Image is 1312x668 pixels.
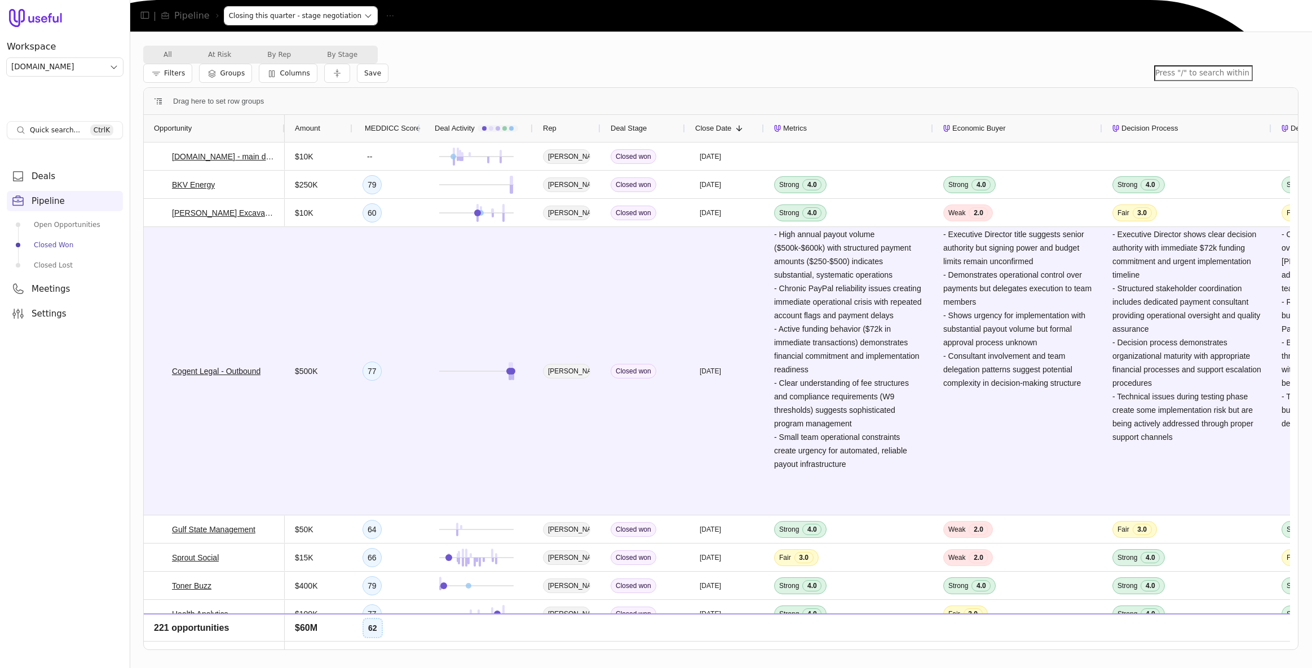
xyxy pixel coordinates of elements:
span: Settings [32,310,67,318]
span: - High annual payout volume ($500k-$600k) with structured payment amounts ($250-$500) indicates s... [774,230,924,469]
span: 3.0 [964,608,983,620]
time: [DATE] [700,553,721,562]
span: Fair [1117,208,1129,217]
a: Sprout Social [172,551,219,564]
span: Strong [948,581,968,590]
span: $10K [295,206,313,220]
time: [DATE] [700,367,721,376]
span: Closed won [611,149,656,164]
span: 4.0 [1141,552,1160,563]
span: Strong [1287,525,1306,534]
span: [PERSON_NAME] [543,635,590,649]
div: MEDDICC Score [363,115,410,142]
span: Strong [1117,180,1137,189]
span: Strong [779,525,799,534]
div: Metrics [774,115,923,142]
span: Fair [1117,525,1129,534]
a: Closed Lost [7,256,123,274]
time: [DATE] [700,180,721,189]
div: 79 [363,175,382,194]
button: At Risk [190,48,249,61]
a: Gulf State Management [172,523,255,536]
span: 4.0 [971,179,991,190]
div: Pipeline submenu [7,216,123,274]
span: Strong [1287,609,1306,618]
span: $100K [295,607,317,621]
span: $500K [295,364,317,378]
span: Close Date [695,122,731,135]
span: 3.0 [1133,524,1152,535]
span: 2.0 [969,524,988,535]
span: Deal Activity [435,122,475,135]
a: Cogent Legal - Outbound [172,364,260,378]
a: Deals [7,166,123,186]
span: Weak [948,208,965,217]
a: Open Opportunities [7,216,123,234]
span: Economic Buyer [952,122,1006,135]
span: Closed won [611,206,656,220]
span: 4.0 [802,524,821,535]
span: $50K [295,523,313,536]
span: Columns [280,69,310,77]
div: 77 [363,604,382,624]
button: By Stage [309,48,376,61]
span: $15K [295,635,313,649]
button: Group Pipeline [199,64,252,83]
span: - Executive Director title suggests senior authority but signing power and budget limits remain u... [943,230,1094,388]
time: [DATE] [700,152,721,161]
span: 4.0 [971,580,991,591]
span: Weak [948,553,965,562]
span: Fair [1287,208,1298,217]
kbd: Ctrl K [90,124,113,136]
a: Health Analytics [172,607,228,621]
a: Aescape [172,635,202,649]
span: Strong [779,180,799,189]
span: 2.0 [969,207,988,219]
time: [DATE] [700,525,721,534]
span: - Executive Director shows clear decision authority with immediate $72k funding commitment and ur... [1112,230,1264,442]
div: 60 [363,203,382,222]
a: BKV Energy [172,178,215,192]
div: 79 [363,576,382,595]
span: MEDDICC Score [365,122,420,135]
span: Closed won [611,550,656,565]
span: Strong [948,180,968,189]
span: Drag here to set row groups [173,95,264,108]
span: 4.0 [802,608,821,620]
button: Filter Pipeline [143,64,192,83]
span: Deals [32,172,55,181]
span: $400K [295,579,317,593]
span: [PERSON_NAME] [543,206,590,220]
span: 4.0 [1141,580,1160,591]
span: Strong [1117,581,1137,590]
a: [DOMAIN_NAME] - main deal [172,150,275,163]
span: $250K [295,178,317,192]
time: [DATE] [700,581,721,590]
span: 4.0 [1141,608,1160,620]
span: Decision Process [1121,122,1178,135]
div: 77 [363,362,382,381]
span: [PERSON_NAME] [543,177,590,192]
span: Quick search... [30,126,80,135]
span: Strong [1117,609,1137,618]
span: Closed won [611,177,656,192]
span: Closed won [611,578,656,593]
span: $15K [295,551,313,564]
span: Amount [295,122,320,135]
a: Closed Won [7,236,123,254]
span: [PERSON_NAME] [543,522,590,537]
span: Meetings [32,285,70,293]
span: Strong [779,581,799,590]
span: Strong [1287,581,1306,590]
span: Closed won [611,607,656,621]
time: [DATE] [700,208,721,217]
button: Collapse sidebar [136,7,153,24]
span: Closed won [611,522,656,537]
span: Fair [1287,553,1298,562]
span: Filters [164,69,185,77]
span: 4.0 [802,580,821,591]
span: Pipeline [32,197,65,206]
div: Row Groups [173,95,264,108]
span: Fair [948,609,960,618]
button: Collapse all rows [324,64,350,83]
